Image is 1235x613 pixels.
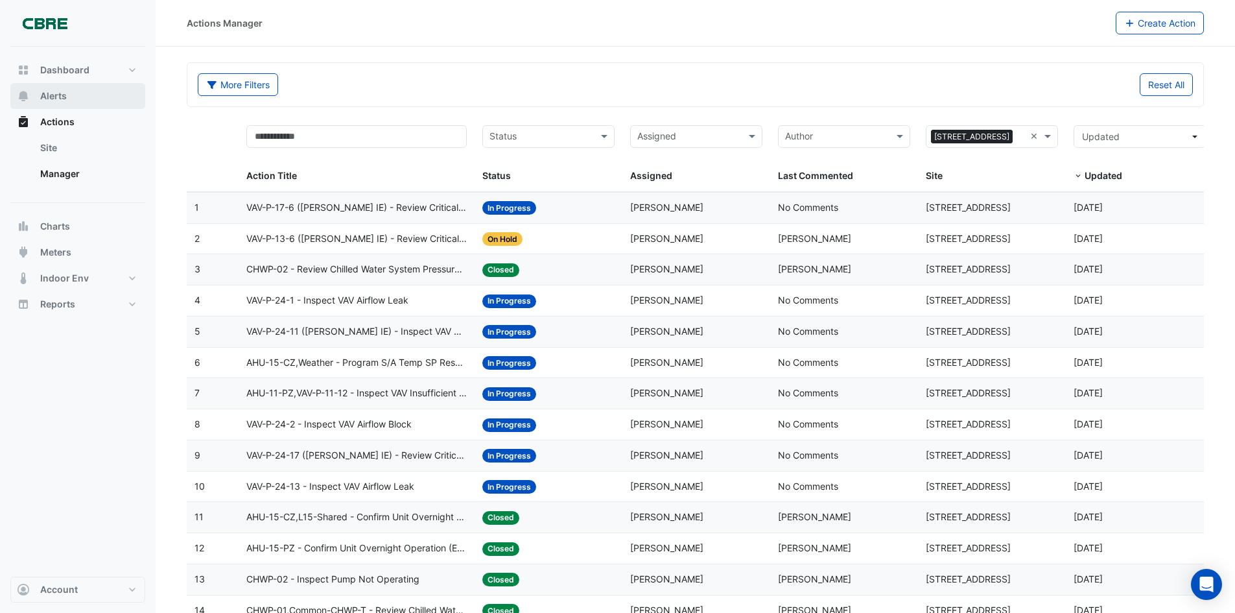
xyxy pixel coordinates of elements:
span: VAV-P-17-6 ([PERSON_NAME] IE) - Review Critical Sensor Outside Range [246,200,467,215]
span: [STREET_ADDRESS] [931,130,1013,144]
button: Meters [10,239,145,265]
span: No Comments [778,387,838,398]
span: Site [926,170,943,181]
app-icon: Meters [17,246,30,259]
span: AHU-15-CZ,L15-Shared - Confirm Unit Overnight Operation (Energy Waste) [246,510,467,525]
span: In Progress [482,294,536,308]
span: [STREET_ADDRESS] [926,263,1011,274]
span: 6 [194,357,200,368]
span: [STREET_ADDRESS] [926,387,1011,398]
span: In Progress [482,418,536,432]
app-icon: Actions [17,115,30,128]
span: 12 [194,542,204,553]
span: [PERSON_NAME] [630,387,703,398]
div: Open Intercom Messenger [1191,569,1222,600]
span: No Comments [778,357,838,368]
span: [PERSON_NAME] [630,326,703,337]
button: Reports [10,291,145,317]
span: [PERSON_NAME] [630,263,703,274]
span: [PERSON_NAME] [778,511,851,522]
span: [STREET_ADDRESS] [926,511,1011,522]
span: [STREET_ADDRESS] [926,418,1011,429]
span: [PERSON_NAME] [630,202,703,213]
span: No Comments [778,326,838,337]
span: No Comments [778,418,838,429]
span: 2025-08-20T12:35:00.103 [1074,233,1103,244]
span: VAV-P-13-6 ([PERSON_NAME] IE) - Review Critical Sensor Outside Range [246,232,467,246]
span: [STREET_ADDRESS] [926,357,1011,368]
span: 3 [194,263,200,274]
span: VAV-P-24-17 ([PERSON_NAME] IE) - Review Critical Sensor Outside Range [246,448,467,463]
span: [PERSON_NAME] [778,542,851,553]
span: 2025-08-20T12:26:12.965 [1074,263,1103,274]
button: Create Action [1116,12,1205,34]
span: 4 [194,294,200,306]
span: VAV-P-24-11 ([PERSON_NAME] IE) - Inspect VAV Airflow Leak [246,324,467,339]
span: [PERSON_NAME] [630,542,703,553]
span: Last Commented [778,170,853,181]
span: Closed [482,511,519,525]
span: 1 [194,202,199,213]
span: [STREET_ADDRESS] [926,542,1011,553]
span: Closed [482,573,519,586]
span: No Comments [778,450,838,461]
span: [STREET_ADDRESS] [926,481,1011,492]
app-icon: Dashboard [17,64,30,77]
span: VAV-P-24-13 - Inspect VAV Airflow Leak [246,479,414,494]
a: Manager [30,161,145,187]
span: On Hold [482,232,523,246]
span: No Comments [778,294,838,306]
span: Dashboard [40,64,89,77]
span: [PERSON_NAME] [630,573,703,584]
span: In Progress [482,480,536,494]
button: More Filters [198,73,278,96]
span: 5 [194,326,200,337]
span: 10 [194,481,205,492]
span: Assigned [630,170,672,181]
span: 2025-08-05T16:44:02.733 [1074,481,1103,492]
div: Actions [10,135,145,192]
span: 2025-08-20T15:10:38.116 [1074,202,1103,213]
span: No Comments [778,202,838,213]
span: [PERSON_NAME] [778,263,851,274]
span: 11 [194,511,204,522]
span: 2025-07-15T08:04:58.833 [1074,573,1103,584]
button: Account [10,577,145,603]
button: Updated [1074,125,1206,148]
button: Charts [10,213,145,239]
span: 2025-08-20T12:05:56.090 [1074,387,1103,398]
span: [PERSON_NAME] [630,294,703,306]
button: Reset All [1140,73,1193,96]
span: [PERSON_NAME] [630,357,703,368]
span: Closed [482,542,519,556]
span: [STREET_ADDRESS] [926,202,1011,213]
span: In Progress [482,356,536,370]
app-icon: Indoor Env [17,272,30,285]
span: 2025-07-18T06:08:29.137 [1074,542,1103,553]
span: [PERSON_NAME] [630,511,703,522]
span: 2025-08-20T12:05:59.700 [1074,357,1103,368]
span: Reports [40,298,75,311]
app-icon: Alerts [17,90,30,102]
app-icon: Reports [17,298,30,311]
span: In Progress [482,201,536,215]
span: CHWP-02 - Review Chilled Water System Pressure Oversupply (Energy Waste) [246,262,467,277]
div: Actions Manager [187,16,263,30]
span: In Progress [482,387,536,401]
span: 2025-08-20T12:06:07.642 [1074,294,1103,306]
span: 2025-07-18T06:09:44.087 [1074,511,1103,522]
span: 9 [194,450,200,461]
span: No Comments [778,481,838,492]
span: [PERSON_NAME] [778,233,851,244]
span: [STREET_ADDRESS] [926,294,1011,306]
span: 2025-08-20T12:05:36.777 [1074,450,1103,461]
span: [STREET_ADDRESS] [926,450,1011,461]
button: Alerts [10,83,145,109]
span: 8 [194,418,200,429]
span: [PERSON_NAME] [630,233,703,244]
button: Dashboard [10,57,145,83]
button: Indoor Env [10,265,145,291]
span: CHWP-02 - Inspect Pump Not Operating [246,572,419,587]
span: AHU-11-PZ,VAV-P-11-12 - Inspect VAV Insufficient Cooling [246,386,467,401]
span: In Progress [482,325,536,339]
